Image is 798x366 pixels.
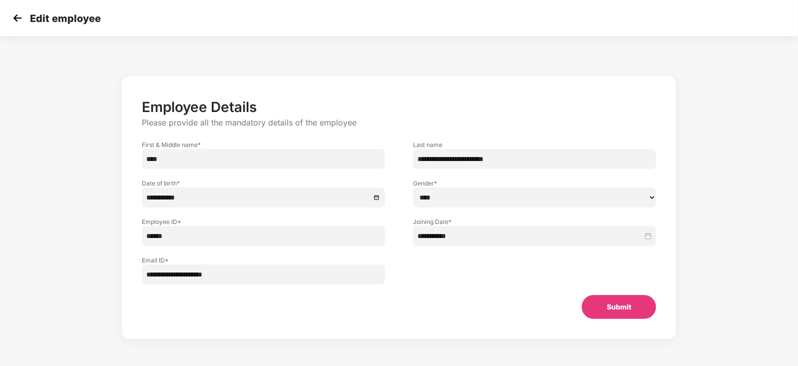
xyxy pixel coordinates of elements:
[10,10,25,25] img: svg+xml;base64,PHN2ZyB4bWxucz0iaHR0cDovL3d3dy53My5vcmcvMjAwMC9zdmciIHdpZHRoPSIzMCIgaGVpZ2h0PSIzMC...
[142,179,385,187] label: Date of birth
[413,140,656,149] label: Last name
[142,117,656,128] p: Please provide all the mandatory details of the employee
[413,179,656,187] label: Gender
[582,295,656,319] button: Submit
[413,217,656,226] label: Joining Date
[142,140,385,149] label: First & Middle name
[142,217,385,226] label: Employee ID
[142,98,656,115] p: Employee Details
[142,256,385,264] label: Email ID
[30,12,101,24] p: Edit employee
